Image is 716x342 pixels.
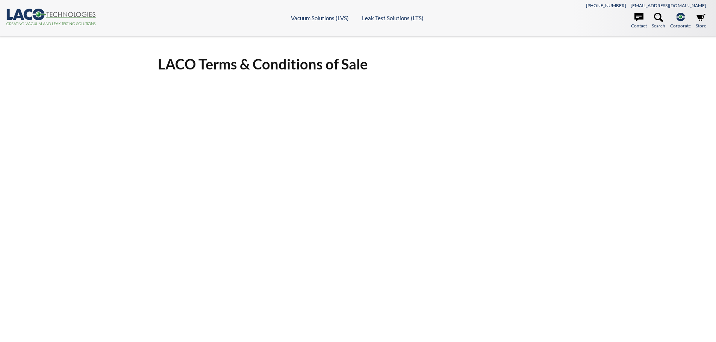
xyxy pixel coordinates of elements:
[696,13,706,29] a: Store
[586,3,626,8] a: [PHONE_NUMBER]
[158,55,559,73] h1: LACO Terms & Conditions of Sale
[631,13,647,29] a: Contact
[291,15,349,21] a: Vacuum Solutions (LVS)
[652,13,665,29] a: Search
[631,3,706,8] a: [EMAIL_ADDRESS][DOMAIN_NAME]
[670,22,691,29] span: Corporate
[362,15,424,21] a: Leak Test Solutions (LTS)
